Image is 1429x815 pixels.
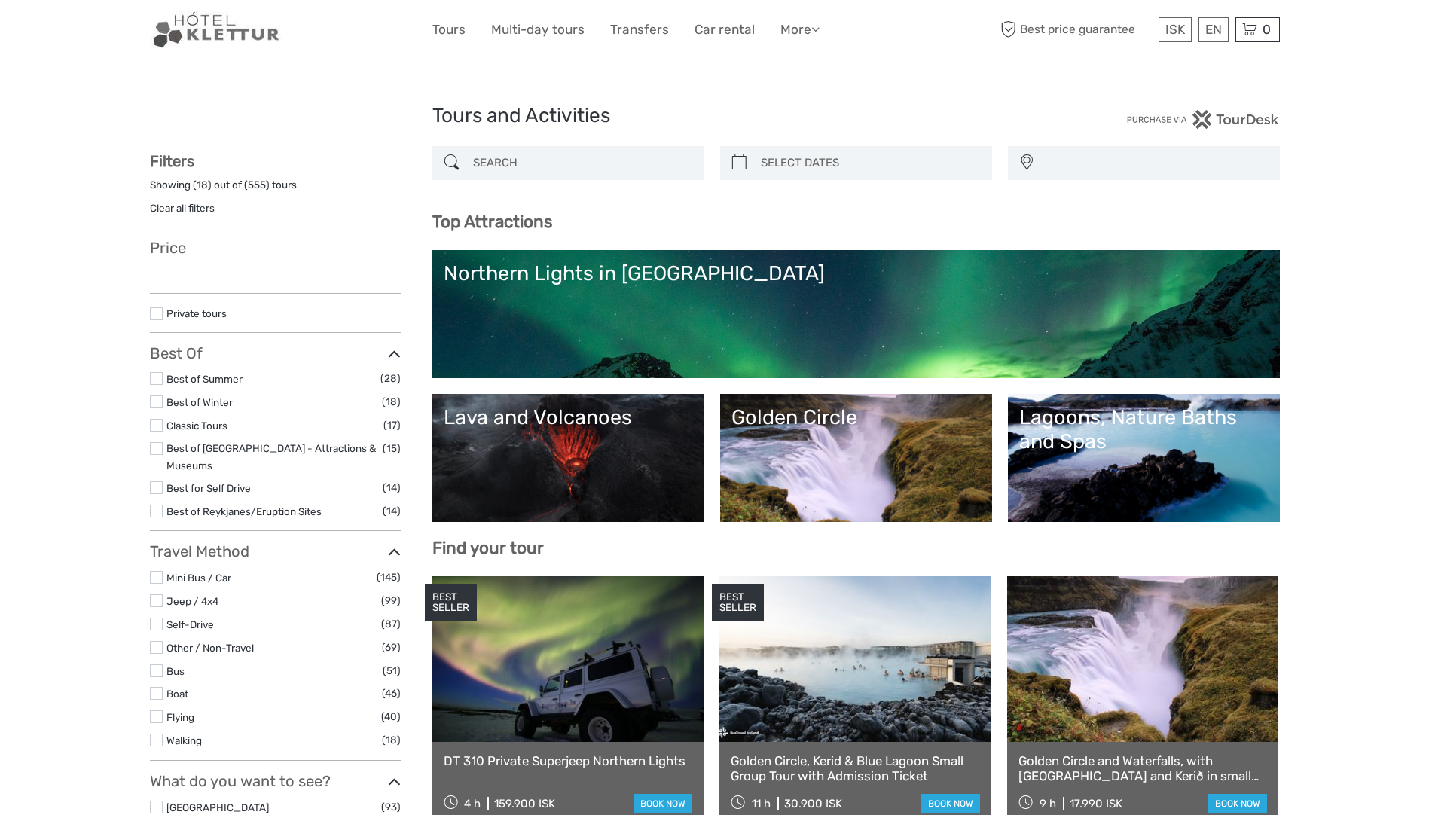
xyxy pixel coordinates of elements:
a: More [780,19,820,41]
span: (46) [382,685,401,702]
a: Best of Reykjanes/Eruption Sites [166,505,322,517]
a: Private tours [166,307,227,319]
span: 11 h [752,797,771,810]
label: 555 [248,178,266,192]
a: Tours [432,19,466,41]
a: Lava and Volcanoes [444,405,693,511]
span: (28) [380,370,401,387]
div: Showing ( ) out of ( ) tours [150,178,401,201]
a: book now [921,794,980,813]
h3: Travel Method [150,542,401,560]
label: 18 [197,178,208,192]
div: 17.990 ISK [1070,797,1122,810]
a: [GEOGRAPHIC_DATA] [166,801,269,813]
span: (18) [382,731,401,749]
strong: Filters [150,152,194,170]
a: Best of Summer [166,373,243,385]
span: (40) [381,708,401,725]
a: Best of [GEOGRAPHIC_DATA] - Attractions & Museums [166,442,376,472]
span: (145) [377,569,401,586]
a: Best for Self Drive [166,482,251,494]
a: Self-Drive [166,618,214,630]
div: EN [1198,17,1229,42]
div: Lava and Volcanoes [444,405,693,429]
span: (87) [381,615,401,633]
span: (51) [383,662,401,679]
a: Golden Circle [731,405,981,511]
span: (14) [383,502,401,520]
b: Find your tour [432,538,544,558]
a: Lagoons, Nature Baths and Spas [1019,405,1269,511]
h3: Best Of [150,344,401,362]
img: Our services [150,11,283,48]
a: Golden Circle, Kerid & Blue Lagoon Small Group Tour with Admission Ticket [731,753,980,784]
span: (99) [381,592,401,609]
a: Boat [166,688,188,700]
h1: Tours and Activities [432,104,997,128]
img: PurchaseViaTourDesk.png [1126,110,1279,129]
a: Best of Winter [166,396,233,408]
div: BEST SELLER [425,584,477,621]
div: Golden Circle [731,405,981,429]
span: 0 [1260,22,1273,37]
a: book now [634,794,692,813]
a: Clear all filters [150,202,215,214]
input: SEARCH [467,150,697,176]
a: Walking [166,734,202,746]
a: Northern Lights in [GEOGRAPHIC_DATA] [444,261,1269,367]
a: Bus [166,665,185,677]
a: Golden Circle and Waterfalls, with [GEOGRAPHIC_DATA] and Kerið in small group [1018,753,1268,784]
a: Car rental [695,19,755,41]
span: (18) [382,393,401,411]
div: BEST SELLER [712,584,764,621]
h3: What do you want to see? [150,772,401,790]
a: Jeep / 4x4 [166,595,218,607]
h3: Price [150,239,401,257]
span: (69) [382,639,401,656]
a: Classic Tours [166,420,227,432]
a: Transfers [610,19,669,41]
a: Multi-day tours [491,19,585,41]
a: Mini Bus / Car [166,572,231,584]
span: ISK [1165,22,1185,37]
div: Lagoons, Nature Baths and Spas [1019,405,1269,454]
a: DT 310 Private Superjeep Northern Lights [444,753,693,768]
span: (14) [383,479,401,496]
div: Northern Lights in [GEOGRAPHIC_DATA] [444,261,1269,285]
a: Flying [166,711,194,723]
b: Top Attractions [432,212,552,232]
a: Other / Non-Travel [166,642,254,654]
span: (15) [383,440,401,457]
span: 9 h [1040,797,1056,810]
input: SELECT DATES [755,150,985,176]
span: 4 h [464,797,481,810]
div: 30.900 ISK [784,797,842,810]
a: book now [1208,794,1267,813]
div: 159.900 ISK [494,797,555,810]
span: (17) [383,417,401,434]
span: Best price guarantee [997,17,1155,42]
